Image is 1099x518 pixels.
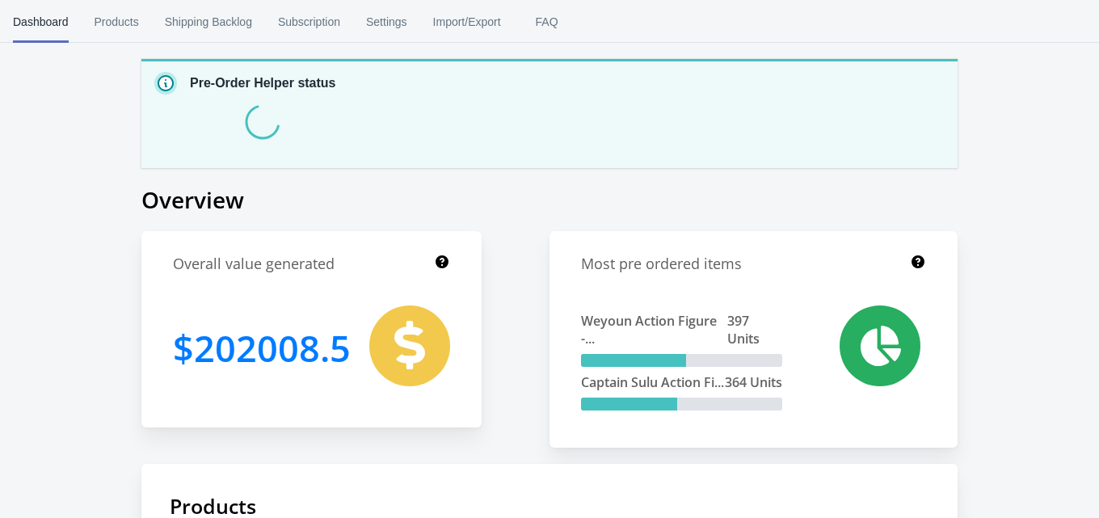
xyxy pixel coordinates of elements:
span: $ [173,323,194,373]
span: FAQ [527,1,567,43]
span: Settings [366,1,407,43]
span: Captain Sulu Action Fi... [581,373,724,391]
h1: 202008.5 [173,305,351,390]
span: 364 Units [725,373,782,391]
h1: Overall value generated [173,254,335,274]
span: Subscription [278,1,340,43]
p: Pre-Order Helper status [190,74,336,93]
span: 397 Units [727,312,782,347]
span: Shipping Backlog [165,1,252,43]
span: Import/Export [433,1,501,43]
h1: Overview [141,184,958,215]
span: Dashboard [13,1,69,43]
span: Weyoun Action Figure -... [581,312,727,347]
h1: Most pre ordered items [581,254,742,274]
span: Products [95,1,139,43]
